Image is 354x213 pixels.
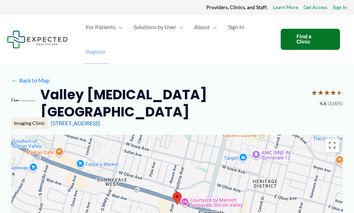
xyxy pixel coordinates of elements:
span: Menu Toggle [176,15,183,39]
h2: Valley [MEDICAL_DATA] [GEOGRAPHIC_DATA] [40,86,306,121]
a: Sign In [222,15,250,39]
span: ★ [318,86,324,99]
span: ← [11,77,18,84]
span: Sign In [228,15,244,39]
div: Imaging Clinic [11,117,48,129]
span: Menu Toggle [115,15,122,39]
strong: Providers, Clinics, and Staff: [206,4,268,10]
a: For PatientsMenu Toggle [80,15,128,39]
a: Register [80,39,112,64]
a: [STREET_ADDRESS] [51,120,100,126]
span: ★ [330,86,336,99]
span: For Patients [86,15,115,39]
a: ←Back to Map [11,75,49,86]
a: Learn More [273,3,298,12]
span: ★ [311,86,318,99]
nav: Primary Site Navigation [80,15,274,64]
span: Menu Toggle [210,15,217,39]
a: Sign In [333,3,347,12]
a: AboutMenu Toggle [189,15,222,39]
a: Solutions by UserMenu Toggle [128,15,189,39]
button: Toggle fullscreen view [325,138,339,152]
a: Get Access [303,3,327,12]
span: Solutions by User [134,15,176,39]
img: Expected Healthcare Logo - side, dark font, small [7,31,68,48]
span: Register [86,39,106,64]
span: (3,005) [328,99,343,108]
span: ★ [324,86,330,99]
a: Find a Clinic [281,29,340,50]
span: About [194,15,210,39]
span: 4.6 [320,99,326,108]
span: ★ [336,86,343,99]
